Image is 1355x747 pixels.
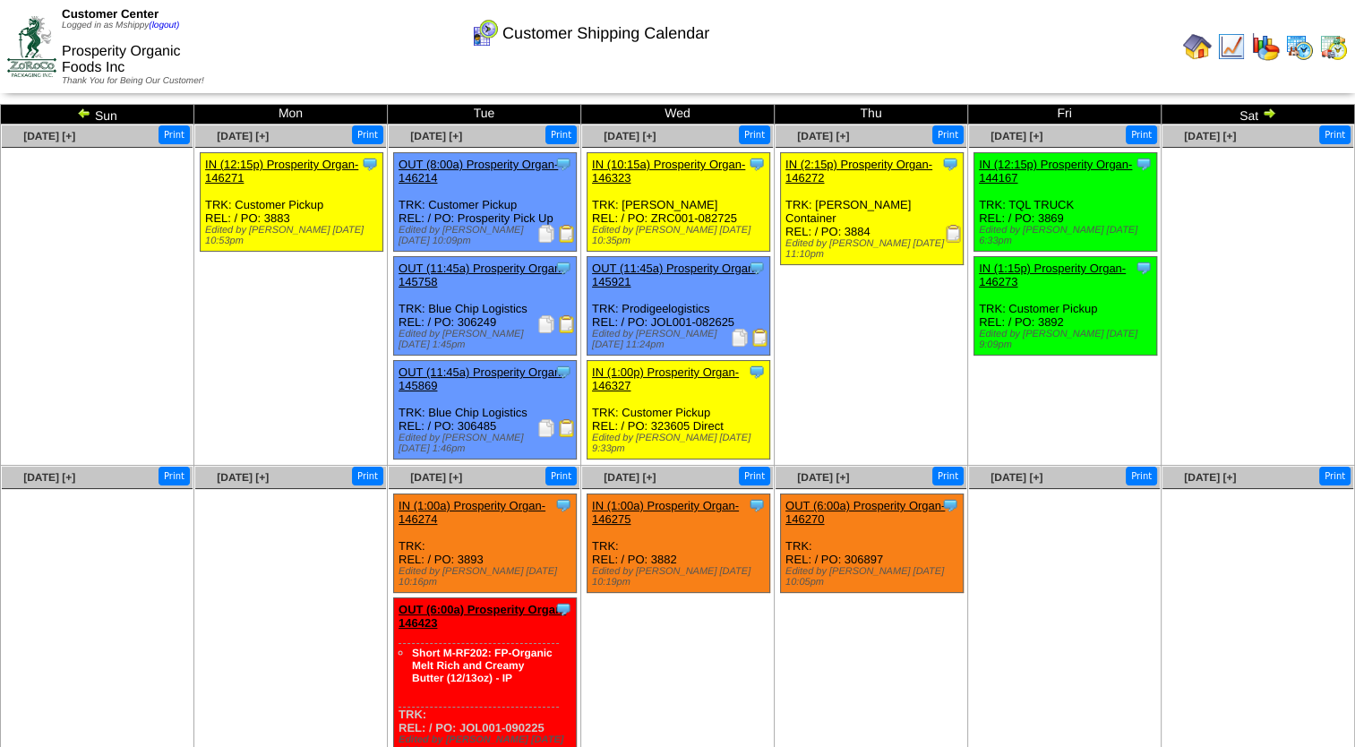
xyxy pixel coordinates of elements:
img: arrowright.gif [1262,106,1276,120]
a: OUT (6:00a) Prosperity Organ-146423 [399,603,566,630]
td: Mon [194,105,388,124]
div: Edited by [PERSON_NAME] [DATE] 10:53pm [205,225,382,246]
a: [DATE] [+] [23,130,75,142]
img: Packing Slip [537,419,555,437]
img: Bill of Lading [751,329,769,347]
span: Customer Center [62,7,159,21]
img: Tooltip [941,155,959,173]
img: Tooltip [554,155,572,173]
button: Print [932,467,964,485]
div: Edited by [PERSON_NAME] [DATE] 10:05pm [785,566,963,588]
div: TRK: Customer Pickup REL: / PO: 3883 [201,153,383,252]
img: Tooltip [748,363,766,381]
img: Packing Slip [731,329,749,347]
img: Tooltip [361,155,379,173]
div: TRK: REL: / PO: 3893 [394,494,577,593]
div: TRK: Prodigeelogistics REL: / PO: JOL001-082625 [587,257,770,356]
button: Print [1126,467,1157,485]
a: (logout) [149,21,179,30]
img: Tooltip [941,496,959,514]
a: [DATE] [+] [991,471,1042,484]
a: [DATE] [+] [1184,130,1236,142]
div: TRK: TQL TRUCK REL: / PO: 3869 [974,153,1157,252]
img: Bill of Lading [558,419,576,437]
img: Packing Slip [537,225,555,243]
span: [DATE] [+] [217,130,269,142]
img: Bill of Lading [558,225,576,243]
td: Sat [1162,105,1355,124]
button: Print [159,125,190,144]
span: Logged in as Mshippy [62,21,179,30]
div: TRK: REL: / PO: 3882 [587,494,770,593]
a: IN (1:15p) Prosperity Organ-146273 [979,262,1126,288]
span: [DATE] [+] [217,471,269,484]
div: TRK: Customer Pickup REL: / PO: 323605 Direct [587,361,770,459]
button: Print [352,467,383,485]
div: Edited by [PERSON_NAME] [DATE] 9:33pm [592,433,769,454]
div: Edited by [PERSON_NAME] [DATE] 10:35pm [592,225,769,246]
a: IN (1:00a) Prosperity Organ-146275 [592,499,739,526]
a: [DATE] [+] [1184,471,1236,484]
img: ZoRoCo_Logo(Green%26Foil)%20jpg.webp [7,16,56,76]
a: OUT (8:00a) Prosperity Organ-146214 [399,158,558,185]
img: Tooltip [1135,259,1153,277]
a: [DATE] [+] [991,130,1042,142]
a: [DATE] [+] [797,471,849,484]
button: Print [932,125,964,144]
button: Print [1126,125,1157,144]
img: Receiving Document [945,225,963,243]
a: [DATE] [+] [410,471,462,484]
div: Edited by [PERSON_NAME] [DATE] 9:09pm [979,329,1156,350]
div: TRK: REL: / PO: 306897 [781,494,964,593]
img: Tooltip [554,363,572,381]
a: [DATE] [+] [797,130,849,142]
button: Print [739,125,770,144]
a: [DATE] [+] [604,471,656,484]
img: calendarcustomer.gif [470,19,499,47]
div: Edited by [PERSON_NAME] [DATE] 11:24pm [592,329,769,350]
div: TRK: [PERSON_NAME] Container REL: / PO: 3884 [781,153,964,265]
div: TRK: [PERSON_NAME] REL: / PO: ZRC001-082725 [587,153,770,252]
a: [DATE] [+] [410,130,462,142]
img: arrowleft.gif [77,106,91,120]
span: Customer Shipping Calendar [502,24,709,43]
a: OUT (11:45a) Prosperity Organ-145758 [399,262,564,288]
div: Edited by [PERSON_NAME] [DATE] 1:46pm [399,433,576,454]
div: Edited by [PERSON_NAME] [DATE] 6:33pm [979,225,1156,246]
td: Tue [388,105,581,124]
img: calendarinout.gif [1319,32,1348,61]
img: Packing Slip [537,315,555,333]
span: Thank You for Being Our Customer! [62,76,204,86]
span: Prosperity Organic Foods Inc [62,44,181,75]
img: line_graph.gif [1217,32,1246,61]
button: Print [352,125,383,144]
a: OUT (11:45a) Prosperity Organ-145921 [592,262,758,288]
div: Edited by [PERSON_NAME] [DATE] 10:09pm [399,225,576,246]
div: Edited by [PERSON_NAME] [DATE] 1:45pm [399,329,576,350]
a: OUT (11:45a) Prosperity Organ-145869 [399,365,564,392]
button: Print [1319,125,1351,144]
div: TRK: Customer Pickup REL: / PO: 3892 [974,257,1157,356]
div: TRK: Blue Chip Logistics REL: / PO: 306249 [394,257,577,356]
img: Tooltip [748,496,766,514]
a: IN (10:15a) Prosperity Organ-146323 [592,158,745,185]
img: Tooltip [554,496,572,514]
img: Tooltip [748,259,766,277]
div: Edited by [PERSON_NAME] [DATE] 10:19pm [592,566,769,588]
button: Print [545,125,577,144]
a: Short M-RF202: FP-Organic Melt Rich and Creamy Butter (12/13oz) - IP [412,647,553,684]
a: OUT (6:00a) Prosperity Organ-146270 [785,499,945,526]
td: Wed [581,105,775,124]
div: TRK: Customer Pickup REL: / PO: Prosperity Pick Up [394,153,577,252]
img: calendarprod.gif [1285,32,1314,61]
button: Print [739,467,770,485]
td: Fri [968,105,1162,124]
img: Tooltip [1135,155,1153,173]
